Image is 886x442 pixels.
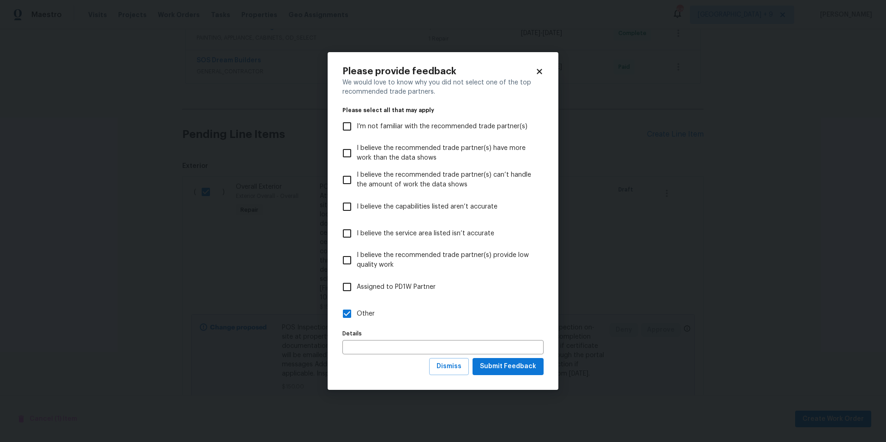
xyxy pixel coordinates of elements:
button: Submit Feedback [473,358,544,375]
label: Details [342,331,544,336]
span: Assigned to PD1W Partner [357,282,436,292]
legend: Please select all that may apply [342,108,544,113]
span: I believe the recommended trade partner(s) can’t handle the amount of work the data shows [357,170,536,190]
span: I’m not familiar with the recommended trade partner(s) [357,122,527,131]
h2: Please provide feedback [342,67,535,76]
button: Dismiss [429,358,469,375]
span: Dismiss [437,361,461,372]
span: I believe the recommended trade partner(s) provide low quality work [357,251,536,270]
span: Other [357,309,375,319]
span: I believe the service area listed isn’t accurate [357,229,494,239]
div: We would love to know why you did not select one of the top recommended trade partners. [342,78,544,96]
span: Submit Feedback [480,361,536,372]
span: I believe the capabilities listed aren’t accurate [357,202,497,212]
span: I believe the recommended trade partner(s) have more work than the data shows [357,143,536,163]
